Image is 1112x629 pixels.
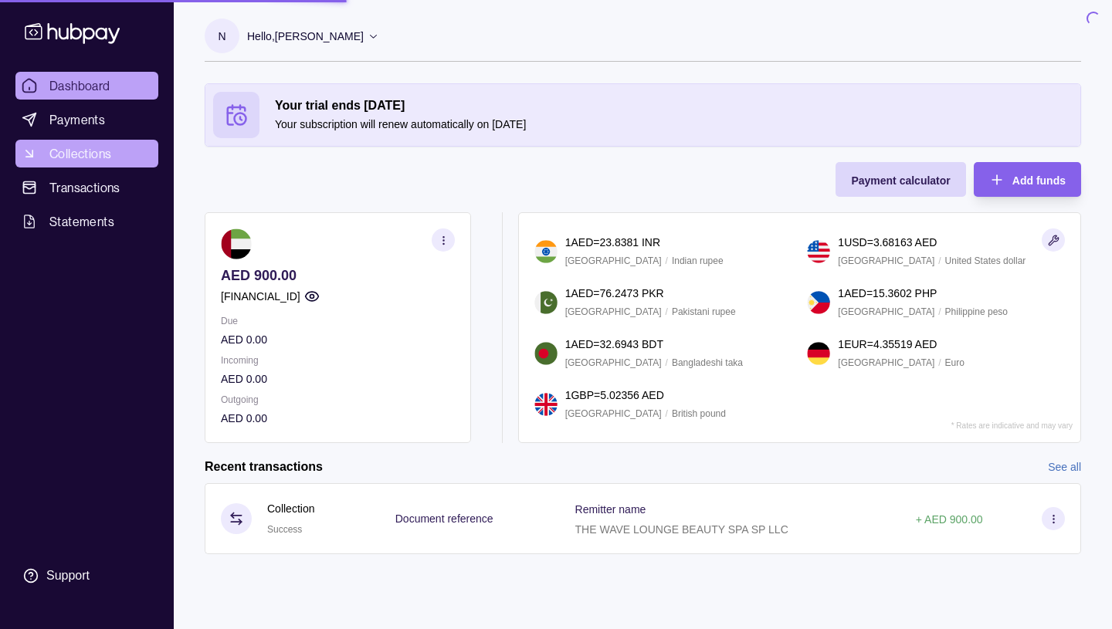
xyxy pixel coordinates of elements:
p: Euro [945,354,965,371]
a: Dashboard [15,72,158,100]
p: [FINANCIAL_ID] [221,288,300,305]
p: Due [221,313,455,330]
img: ae [221,228,252,259]
p: 1 AED = 15.3602 PHP [838,285,937,302]
span: Add funds [1012,174,1066,187]
p: / [938,354,941,371]
p: 1 AED = 76.2473 PKR [565,285,664,302]
button: Add funds [974,162,1081,197]
p: / [938,303,941,320]
p: / [666,303,668,320]
img: in [534,240,558,263]
p: Philippine peso [945,303,1008,320]
span: Success [267,524,302,535]
p: Outgoing [221,391,455,408]
a: Statements [15,208,158,235]
h2: Recent transactions [205,458,323,475]
a: Support [15,560,158,592]
p: Incoming [221,352,455,369]
p: [GEOGRAPHIC_DATA] [838,354,934,371]
span: Payments [49,110,105,129]
p: AED 0.00 [221,370,455,387]
p: Indian rupee [672,252,724,269]
p: 1 AED = 23.8381 INR [565,234,660,251]
p: [GEOGRAPHIC_DATA] [838,303,934,320]
p: 1 USD = 3.68163 AED [838,234,937,251]
span: Statements [49,212,114,231]
p: / [666,405,668,422]
p: AED 900.00 [221,267,455,284]
p: Your subscription will renew automatically on [DATE] [275,116,1073,133]
p: [GEOGRAPHIC_DATA] [565,252,662,269]
img: de [807,342,830,365]
p: Hello, [PERSON_NAME] [247,28,364,45]
a: See all [1048,458,1081,475]
div: Support [46,567,90,584]
img: bd [534,342,558,365]
p: Bangladeshi taka [672,354,743,371]
button: Payment calculator [836,162,965,197]
span: Payment calculator [851,174,950,187]
img: us [807,240,830,263]
h2: Your trial ends [DATE] [275,97,1073,114]
p: / [666,252,668,269]
p: + AED 900.00 [916,513,983,526]
p: [GEOGRAPHIC_DATA] [565,303,662,320]
p: 1 EUR = 4.35519 AED [838,336,937,353]
p: THE WAVE LOUNGE BEAUTY SPA SP LLC [575,523,788,536]
span: Collections [49,144,111,163]
img: gb [534,393,558,416]
p: N [218,28,225,45]
p: [GEOGRAPHIC_DATA] [565,405,662,422]
p: Document reference [395,512,493,525]
p: [GEOGRAPHIC_DATA] [838,252,934,269]
p: [GEOGRAPHIC_DATA] [565,354,662,371]
p: / [938,252,941,269]
a: Transactions [15,174,158,201]
p: AED 0.00 [221,331,455,348]
p: * Rates are indicative and may vary [951,421,1073,430]
p: British pound [672,405,726,422]
p: Collection [267,500,314,517]
a: Collections [15,140,158,167]
img: pk [534,291,558,314]
a: Payments [15,106,158,134]
span: Transactions [49,178,120,197]
p: AED 0.00 [221,410,455,427]
img: ph [807,291,830,314]
p: 1 GBP = 5.02356 AED [565,387,664,404]
p: Pakistani rupee [672,303,736,320]
p: 1 AED = 32.6943 BDT [565,336,663,353]
p: United States dollar [945,252,1026,269]
p: / [666,354,668,371]
p: Remitter name [575,503,646,516]
span: Dashboard [49,76,110,95]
